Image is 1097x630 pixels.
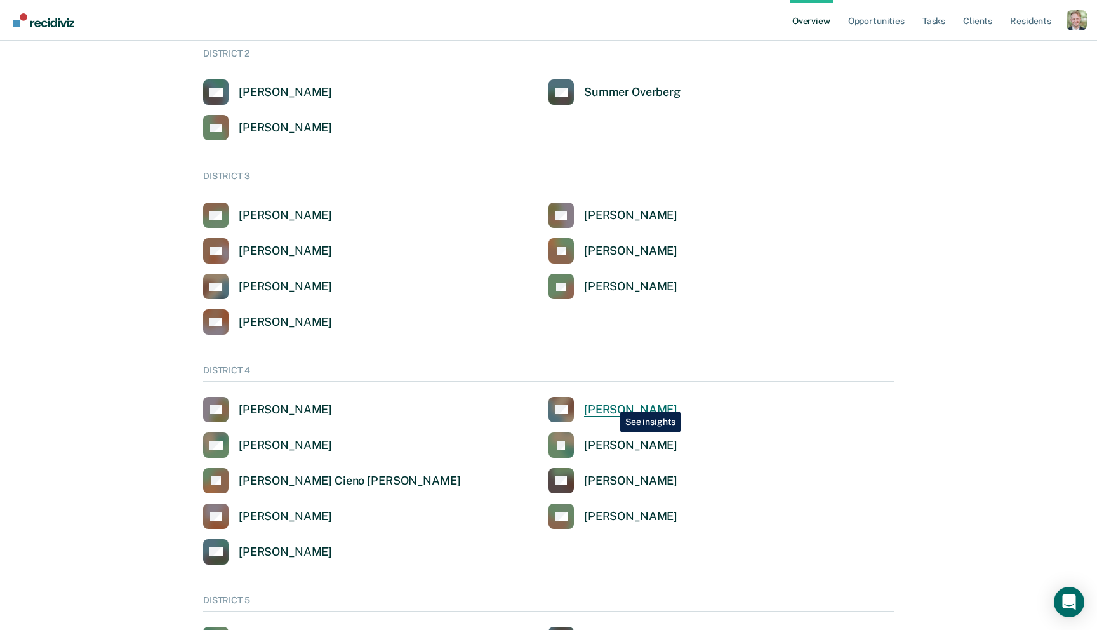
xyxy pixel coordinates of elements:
[203,539,332,565] a: [PERSON_NAME]
[584,208,677,223] div: [PERSON_NAME]
[203,309,332,335] a: [PERSON_NAME]
[548,397,677,422] a: [PERSON_NAME]
[1067,10,1087,30] button: Profile dropdown button
[239,438,332,453] div: [PERSON_NAME]
[203,595,894,612] div: DISTRICT 5
[13,13,74,27] img: Recidiviz
[203,171,894,187] div: DISTRICT 3
[239,208,332,223] div: [PERSON_NAME]
[203,397,332,422] a: [PERSON_NAME]
[548,432,677,458] a: [PERSON_NAME]
[584,438,677,453] div: [PERSON_NAME]
[203,48,894,65] div: DISTRICT 2
[584,244,677,258] div: [PERSON_NAME]
[203,238,332,264] a: [PERSON_NAME]
[548,238,677,264] a: [PERSON_NAME]
[239,244,332,258] div: [PERSON_NAME]
[548,79,681,105] a: Summer Overberg
[239,85,332,100] div: [PERSON_NAME]
[584,474,677,488] div: [PERSON_NAME]
[548,203,677,228] a: [PERSON_NAME]
[203,203,332,228] a: [PERSON_NAME]
[239,279,332,294] div: [PERSON_NAME]
[203,274,332,299] a: [PERSON_NAME]
[584,279,677,294] div: [PERSON_NAME]
[203,365,894,382] div: DISTRICT 4
[1054,587,1084,617] div: Open Intercom Messenger
[239,509,332,524] div: [PERSON_NAME]
[239,474,460,488] div: [PERSON_NAME] Cieno [PERSON_NAME]
[239,403,332,417] div: [PERSON_NAME]
[203,504,332,529] a: [PERSON_NAME]
[584,85,681,100] div: Summer Overberg
[203,115,332,140] a: [PERSON_NAME]
[239,121,332,135] div: [PERSON_NAME]
[548,468,677,493] a: [PERSON_NAME]
[203,79,332,105] a: [PERSON_NAME]
[584,509,677,524] div: [PERSON_NAME]
[584,403,677,417] div: [PERSON_NAME]
[203,432,332,458] a: [PERSON_NAME]
[548,274,677,299] a: [PERSON_NAME]
[239,545,332,560] div: [PERSON_NAME]
[239,315,332,330] div: [PERSON_NAME]
[548,504,677,529] a: [PERSON_NAME]
[203,468,460,493] a: [PERSON_NAME] Cieno [PERSON_NAME]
